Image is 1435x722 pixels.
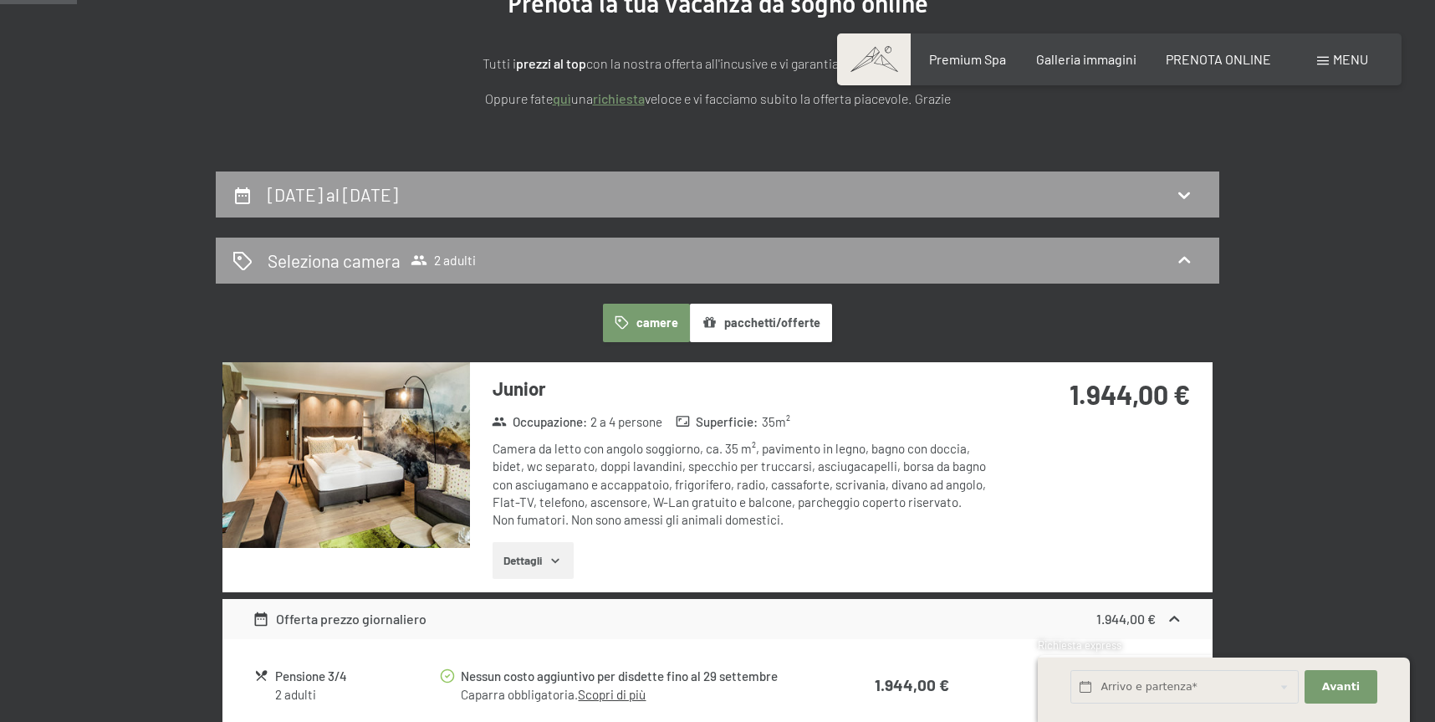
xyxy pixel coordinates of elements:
[590,413,662,431] span: 2 a 4 persone
[1096,611,1156,627] strong: 1.944,00 €
[1305,670,1376,704] button: Avanti
[461,686,809,704] div: Caparra obbligatoria.
[253,609,427,629] div: Offerta prezzo giornaliero
[493,440,990,529] div: Camera da letto con angolo soggiorno, ca. 35 m², pavimento in legno, bagno con doccia, bidet, wc ...
[461,667,809,686] div: Nessun costo aggiuntivo per disdette fino al 29 settembre
[1322,679,1360,694] span: Avanti
[299,53,1136,74] p: Tutti i con la nostra offerta all'incusive e vi garantiamo il !
[275,667,438,686] div: Pensione 3/4
[299,88,1136,110] p: Oppure fate una veloce e vi facciamo subito la offerta piacevole. Grazie
[762,413,790,431] span: 35 m²
[275,686,438,704] div: 2 adulti
[690,304,832,342] button: pacchetti/offerte
[1036,51,1136,67] a: Galleria immagini
[493,542,574,579] button: Dettagli
[553,90,571,106] a: quì
[516,55,586,71] strong: prezzi al top
[929,51,1006,67] a: Premium Spa
[222,362,470,548] img: mss_renderimg.php
[1333,51,1368,67] span: Menu
[578,687,646,702] a: Scopri di più
[875,675,949,694] strong: 1.944,00 €
[676,413,758,431] strong: Superficie :
[1166,51,1271,67] a: PRENOTA ONLINE
[268,184,398,205] h2: [DATE] al [DATE]
[493,376,990,402] h3: Junior
[603,304,690,342] button: camere
[492,413,587,431] strong: Occupazione :
[268,248,401,273] h2: Seleziona camera
[593,90,645,106] a: richiesta
[411,252,476,269] span: 2 adulti
[222,599,1213,639] div: Offerta prezzo giornaliero1.944,00 €
[1070,378,1190,410] strong: 1.944,00 €
[1038,638,1121,652] span: Richiesta express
